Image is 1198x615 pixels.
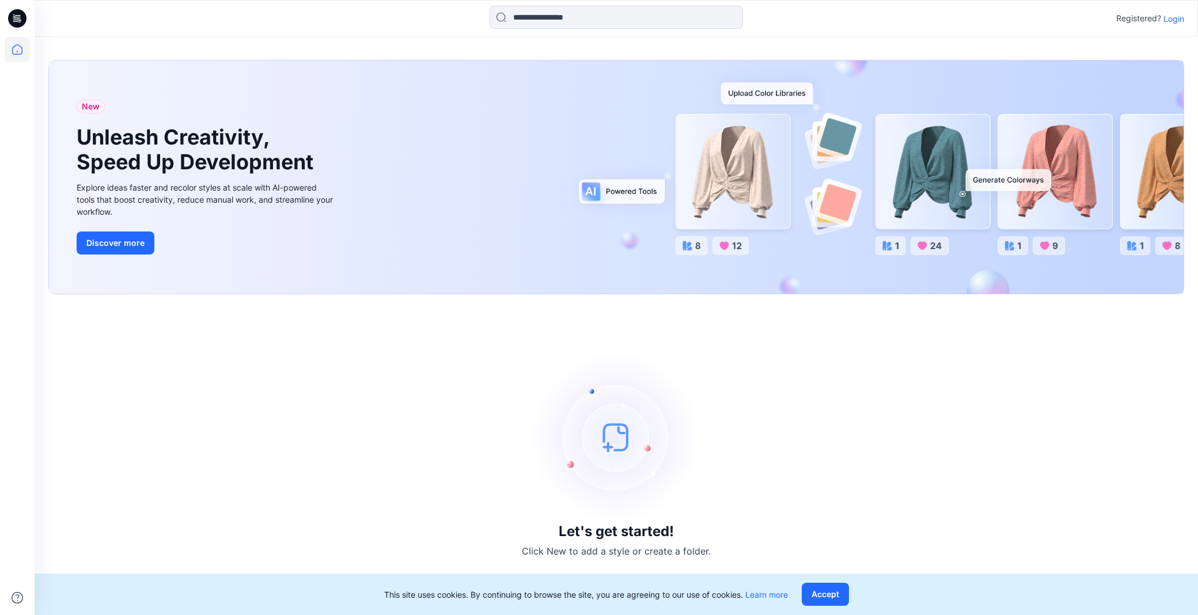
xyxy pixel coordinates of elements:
[530,351,703,523] img: empty-state-image.svg
[802,583,849,606] button: Accept
[77,125,319,174] h1: Unleash Creativity, Speed Up Development
[82,100,100,113] span: New
[1163,13,1184,25] p: Login
[745,590,788,599] a: Learn more
[522,544,711,558] p: Click New to add a style or create a folder.
[1116,12,1161,25] p: Registered?
[77,231,154,255] button: Discover more
[384,589,788,601] p: This site uses cookies. By continuing to browse the site, you are agreeing to our use of cookies.
[559,523,674,540] h3: Let's get started!
[77,231,336,255] a: Discover more
[77,181,336,218] div: Explore ideas faster and recolor styles at scale with AI-powered tools that boost creativity, red...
